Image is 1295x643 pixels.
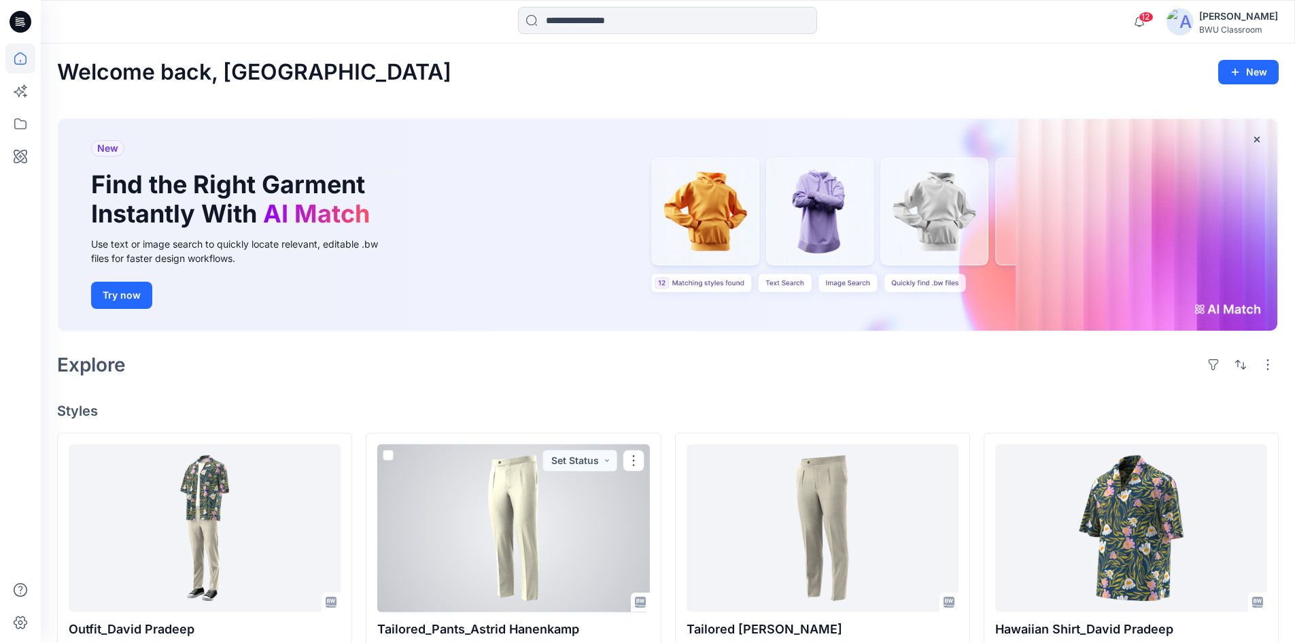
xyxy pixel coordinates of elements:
[1139,12,1154,22] span: 12
[57,403,1279,419] h4: Styles
[57,354,126,376] h2: Explore
[91,170,377,229] h1: Find the Right Garment Instantly With
[97,140,118,156] span: New
[377,444,649,612] a: Tailored_Pants_Astrid Hanenkamp
[69,444,341,612] a: Outfit_David Pradeep
[687,444,959,612] a: Tailored Pants_David Pradeep
[91,237,397,265] div: Use text or image search to quickly locate relevant, editable .bw files for faster design workflows.
[995,620,1267,639] p: Hawaiian Shirt_David Pradeep
[263,199,370,229] span: AI Match
[57,60,451,85] h2: Welcome back, [GEOGRAPHIC_DATA]
[1199,24,1278,35] div: BWU Classroom
[1199,8,1278,24] div: [PERSON_NAME]
[687,620,959,639] p: Tailored [PERSON_NAME]
[377,620,649,639] p: Tailored_Pants_Astrid Hanenkamp
[91,282,152,309] button: Try now
[1167,8,1194,35] img: avatar
[995,444,1267,612] a: Hawaiian Shirt_David Pradeep
[69,620,341,639] p: Outfit_David Pradeep
[1218,60,1279,84] button: New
